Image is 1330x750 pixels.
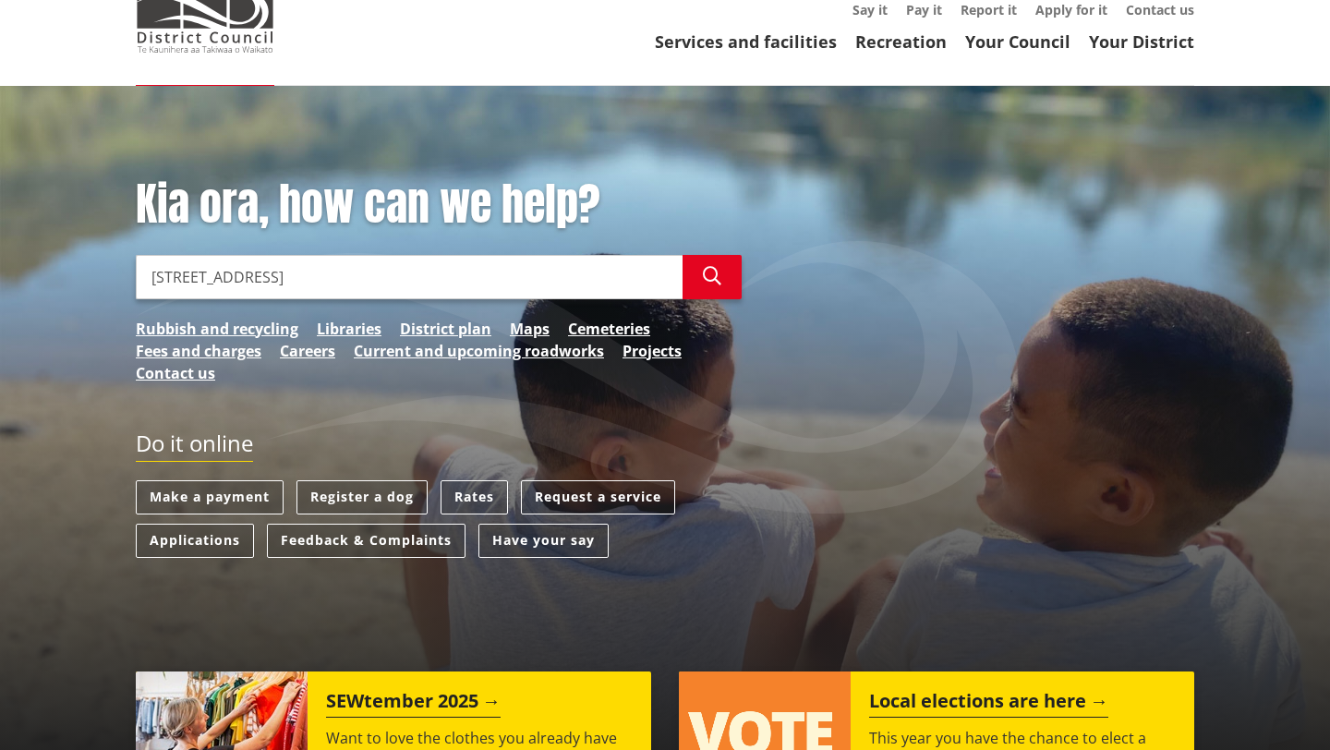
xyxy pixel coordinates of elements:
a: Libraries [317,318,381,340]
h2: Local elections are here [869,690,1108,718]
a: Recreation [855,30,947,53]
a: Apply for it [1035,1,1107,18]
a: District plan [400,318,491,340]
a: Fees and charges [136,340,261,362]
a: Applications [136,524,254,558]
a: Pay it [906,1,942,18]
a: Have your say [478,524,609,558]
a: Register a dog [296,480,428,514]
a: Cemeteries [568,318,650,340]
a: Maps [510,318,550,340]
h1: Kia ora, how can we help? [136,178,742,232]
a: Rates [441,480,508,514]
a: Contact us [1126,1,1194,18]
a: Request a service [521,480,675,514]
a: Make a payment [136,480,284,514]
a: Report it [961,1,1017,18]
a: Services and facilities [655,30,837,53]
a: Say it [852,1,888,18]
a: Feedback & Complaints [267,524,465,558]
a: Rubbish and recycling [136,318,298,340]
input: Search input [136,255,683,299]
h2: SEWtember 2025 [326,690,501,718]
a: Current and upcoming roadworks [354,340,604,362]
a: Projects [623,340,682,362]
a: Contact us [136,362,215,384]
h2: Do it online [136,430,253,463]
iframe: Messenger Launcher [1245,672,1312,739]
a: Careers [280,340,335,362]
a: Your Council [965,30,1070,53]
a: Your District [1089,30,1194,53]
